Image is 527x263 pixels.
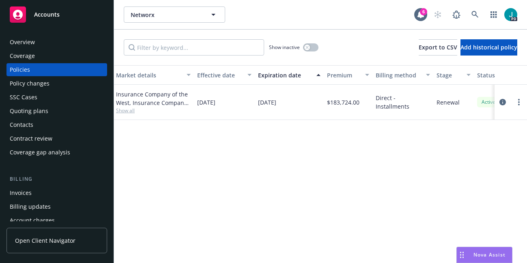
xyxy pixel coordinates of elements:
div: Effective date [197,71,243,79]
a: Search [467,6,483,23]
span: Export to CSV [419,43,457,51]
a: circleInformation [498,97,508,107]
a: Contacts [6,118,107,131]
div: Contract review [10,132,52,145]
div: 6 [420,8,427,15]
span: [DATE] [197,98,215,107]
a: Quoting plans [6,105,107,118]
a: Invoices [6,186,107,199]
div: Quoting plans [10,105,48,118]
button: Expiration date [255,65,324,85]
span: Direct - Installments [376,94,430,111]
div: Stage [437,71,462,79]
a: more [514,97,524,107]
button: Effective date [194,65,255,85]
a: Coverage [6,49,107,62]
span: Open Client Navigator [15,236,75,245]
span: Active [480,98,497,106]
div: Account charges [10,214,55,227]
span: Networx [131,11,201,19]
div: SSC Cases [10,91,37,104]
button: Nova Assist [456,247,512,263]
a: Account charges [6,214,107,227]
img: photo [504,8,517,21]
div: Invoices [10,186,32,199]
div: Overview [10,36,35,49]
div: Status [477,71,527,79]
span: Show inactive [269,44,300,51]
button: Premium [324,65,372,85]
div: Insurance Company of the West, Insurance Company of the West (ICW) [116,90,191,107]
a: Start snowing [430,6,446,23]
button: Market details [113,65,194,85]
button: Billing method [372,65,433,85]
button: Stage [433,65,474,85]
a: Policy changes [6,77,107,90]
a: Overview [6,36,107,49]
div: Coverage gap analysis [10,146,70,159]
a: Accounts [6,3,107,26]
div: Billing [6,175,107,183]
span: Nova Assist [473,251,505,258]
span: Show all [116,107,191,114]
a: Coverage gap analysis [6,146,107,159]
a: Billing updates [6,200,107,213]
div: Market details [116,71,182,79]
div: Policy changes [10,77,49,90]
div: Coverage [10,49,35,62]
div: Billing method [376,71,421,79]
a: Switch app [486,6,502,23]
span: [DATE] [258,98,276,107]
div: Expiration date [258,71,312,79]
span: Accounts [34,11,60,18]
a: Report a Bug [448,6,465,23]
div: Policies [10,63,30,76]
div: Billing updates [10,200,51,213]
button: Networx [124,6,225,23]
a: Contract review [6,132,107,145]
span: Add historical policy [460,43,517,51]
span: $183,724.00 [327,98,359,107]
div: Premium [327,71,360,79]
button: Export to CSV [419,39,457,56]
a: Policies [6,63,107,76]
span: Renewal [437,98,460,107]
button: Add historical policy [460,39,517,56]
div: Drag to move [457,247,467,263]
input: Filter by keyword... [124,39,264,56]
div: Contacts [10,118,33,131]
a: SSC Cases [6,91,107,104]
